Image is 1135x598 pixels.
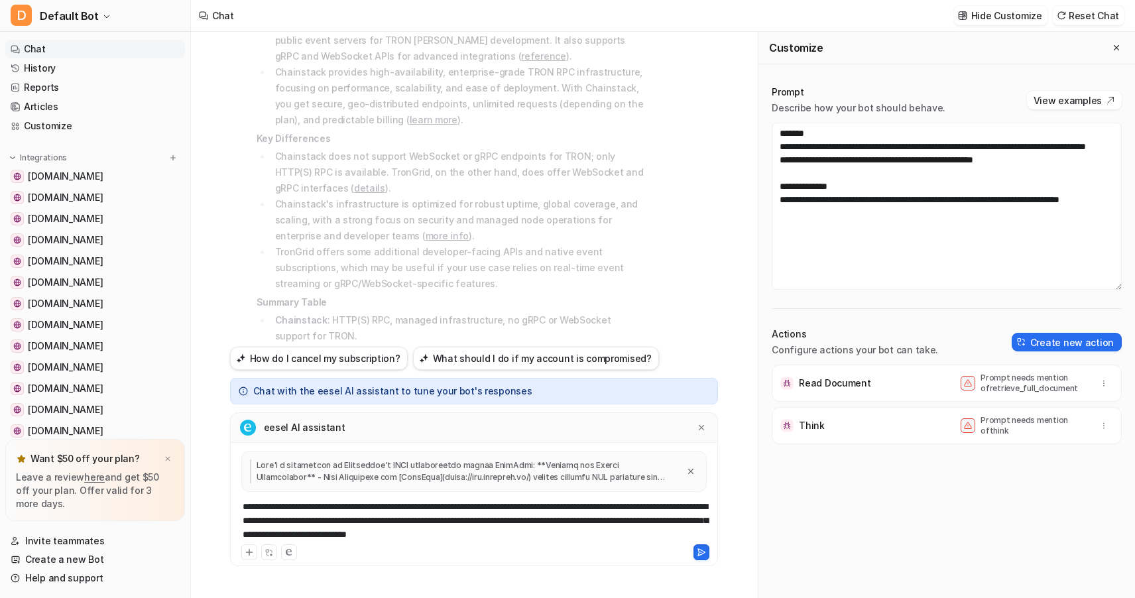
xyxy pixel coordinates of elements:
[799,377,870,390] p: Read Document
[5,422,185,440] a: docs.sui.io[DOMAIN_NAME]
[271,64,644,128] li: Chainstack provides high-availability, enterprise-grade TRON RPC infrastructure, focusing on perf...
[13,172,21,180] img: docs.chainstack.com
[354,182,385,194] a: details
[28,318,103,331] span: [DOMAIN_NAME]
[212,9,234,23] div: Chat
[13,300,21,308] img: hyperliquid.gitbook.io
[28,276,103,289] span: [DOMAIN_NAME]
[426,230,469,241] a: more info
[5,252,185,270] a: reth.rs[DOMAIN_NAME]
[5,532,185,550] a: Invite teammates
[230,347,408,370] button: How do I cancel my subscription?
[1027,91,1122,109] button: View examples
[1057,11,1066,21] img: reset
[264,421,345,434] p: eesel AI assistant
[271,244,644,292] li: TronGrid offers some additional developer-facing APIs and native event subscriptions, which may b...
[780,377,794,390] img: Read Document icon
[5,117,185,135] a: Customize
[772,101,945,115] p: Describe how your bot should behave.
[20,152,67,163] p: Integrations
[981,373,1087,394] p: Prompt needs mention of retrieve_full_document
[13,278,21,286] img: docs.ton.org
[30,452,140,465] p: Want $50 off your plan?
[958,11,967,21] img: customize
[5,151,71,164] button: Integrations
[13,194,21,202] img: solana.com
[16,471,174,510] p: Leave a review and get $50 off your plan. Offer valid for 3 more days.
[5,97,185,116] a: Articles
[28,424,103,438] span: [DOMAIN_NAME]
[13,342,21,350] img: developers.tron.network
[28,403,103,416] span: [DOMAIN_NAME]
[521,50,566,62] a: reference
[5,550,185,569] a: Create a new Bot
[13,321,21,329] img: docs.erigon.tech
[28,361,103,374] span: [DOMAIN_NAME]
[5,294,185,313] a: hyperliquid.gitbook.io[DOMAIN_NAME]
[413,347,659,370] button: What should I do if my account is compromised?
[257,296,327,308] strong: Summary Table
[799,419,825,432] p: Think
[28,170,103,183] span: [DOMAIN_NAME]
[271,149,644,196] li: Chainstack does not support WebSocket or gRPC endpoints for TRON; only HTTP(S) RPC is available. ...
[410,114,457,125] a: learn more
[257,133,331,144] strong: Key Differences
[5,188,185,207] a: solana.com[DOMAIN_NAME]
[1017,337,1026,347] img: create-action-icon.svg
[13,257,21,265] img: reth.rs
[28,233,103,247] span: [DOMAIN_NAME]
[28,339,103,353] span: [DOMAIN_NAME]
[5,40,185,58] a: Chat
[954,6,1047,25] button: Hide Customize
[13,406,21,414] img: docs.arbitrum.io
[1012,333,1122,351] button: Create new action
[13,385,21,392] img: docs.polygon.technology
[5,59,185,78] a: History
[772,343,938,357] p: Configure actions your bot can take.
[5,78,185,97] a: Reports
[981,415,1087,436] p: Prompt needs mention of think
[772,328,938,341] p: Actions
[40,7,99,25] span: Default Bot
[13,236,21,244] img: ethereum.org
[5,379,185,398] a: docs.polygon.technology[DOMAIN_NAME]
[271,196,644,244] li: Chainstack's infrastructure is optimized for robust uptime, global coverage, and scaling, with a ...
[5,231,185,249] a: ethereum.org[DOMAIN_NAME]
[28,382,103,395] span: [DOMAIN_NAME]
[28,297,103,310] span: [DOMAIN_NAME]
[5,167,185,186] a: docs.chainstack.com[DOMAIN_NAME]
[271,312,644,344] li: : HTTP(S) RPC, managed infrastructure, no gRPC or WebSocket support for TRON.
[275,314,328,326] strong: Chainstack
[5,337,185,355] a: developers.tron.network[DOMAIN_NAME]
[271,344,644,376] li: : HTTP(S) RPC, plus gRPC and WebSocket endpoints, extra developer APIs, and native event support.
[28,191,103,204] span: [DOMAIN_NAME]
[11,5,32,26] span: D
[28,255,103,268] span: [DOMAIN_NAME]
[16,453,27,464] img: star
[5,316,185,334] a: docs.erigon.tech[DOMAIN_NAME]
[780,419,794,432] img: Think icon
[13,427,21,435] img: docs.sui.io
[1108,40,1124,56] button: Close flyout
[271,17,644,64] li: TronGrid offers mainnet and testnet HTTP APIs, extended developer APIs, and public event servers ...
[971,9,1042,23] p: Hide Customize
[28,212,103,225] span: [DOMAIN_NAME]
[164,455,172,463] img: x
[13,363,21,371] img: geth.ethereum.org
[84,471,105,483] a: here
[250,459,678,483] p: Lore'i d sitametcon ad Elitseddoe't INCI utlaboreetdo magnaa EnimAdmi: **Veniamq nos Exerci Ullam...
[5,209,185,228] a: chainstack.com[DOMAIN_NAME]
[5,400,185,419] a: docs.arbitrum.io[DOMAIN_NAME]
[772,86,945,99] p: Prompt
[253,387,532,396] p: Chat with the eesel AI assistant to tune your bot's responses
[769,41,823,54] h2: Customize
[8,153,17,162] img: expand menu
[1053,6,1124,25] button: Reset Chat
[5,569,185,587] a: Help and support
[168,153,178,162] img: menu_add.svg
[684,464,698,479] button: Close quote
[13,215,21,223] img: chainstack.com
[5,273,185,292] a: docs.ton.org[DOMAIN_NAME]
[5,358,185,377] a: geth.ethereum.org[DOMAIN_NAME]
